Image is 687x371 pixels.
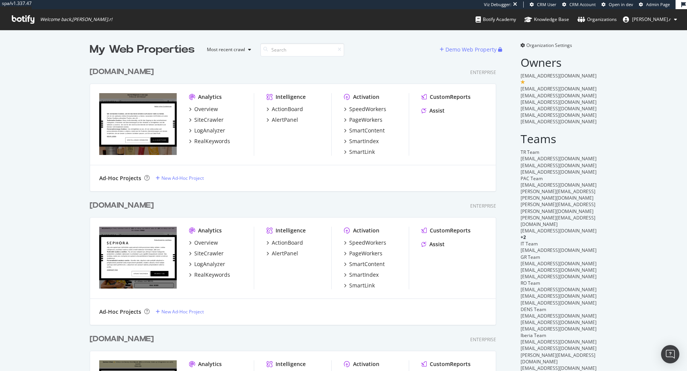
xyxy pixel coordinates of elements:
div: Intelligence [276,227,306,234]
div: SiteCrawler [194,116,224,124]
span: [PERSON_NAME][EMAIL_ADDRESS][PERSON_NAME][DOMAIN_NAME] [521,201,595,214]
div: ActionBoard [272,105,303,113]
a: SpeedWorkers [344,239,386,247]
a: ActionBoard [266,239,303,247]
a: Botify Academy [476,9,516,30]
a: SmartContent [344,127,385,134]
a: PageWorkers [344,250,382,257]
div: Activation [353,93,379,101]
div: SpeedWorkers [349,105,386,113]
div: Assist [429,107,445,115]
div: Organizations [577,16,617,23]
div: SmartLink [349,282,375,289]
div: Assist [429,240,445,248]
div: [DOMAIN_NAME] [90,66,154,77]
div: Demo Web Property [445,46,497,53]
div: SpeedWorkers [349,239,386,247]
div: TR Team [521,149,597,155]
div: Activation [353,227,379,234]
a: Overview [189,105,218,113]
button: [PERSON_NAME].r [617,13,683,26]
img: wwww.sephora.cz [99,227,177,289]
a: CustomReports [421,93,471,101]
span: [PERSON_NAME][EMAIL_ADDRESS][DOMAIN_NAME] [521,215,595,227]
div: Analytics [198,93,222,101]
a: Admin Page [639,2,670,8]
span: [EMAIL_ADDRESS][DOMAIN_NAME] [521,112,597,118]
div: SmartLink [349,148,375,156]
span: [EMAIL_ADDRESS][DOMAIN_NAME] [521,300,597,306]
span: CRM Account [569,2,596,7]
span: [EMAIL_ADDRESS][DOMAIN_NAME] [521,105,597,112]
span: [EMAIL_ADDRESS][DOMAIN_NAME] [521,313,597,319]
div: LogAnalyzer [194,260,225,268]
span: [EMAIL_ADDRESS][DOMAIN_NAME] [521,182,597,188]
a: SmartLink [344,148,375,156]
div: PageWorkers [349,116,382,124]
a: PageWorkers [344,116,382,124]
div: LogAnalyzer [194,127,225,134]
div: RealKeywords [194,271,230,279]
input: Search [260,43,344,56]
a: Assist [421,240,445,248]
a: SpeedWorkers [344,105,386,113]
div: Ad-Hoc Projects [99,308,141,316]
span: [PERSON_NAME][EMAIL_ADDRESS][PERSON_NAME][DOMAIN_NAME] [521,188,595,201]
div: PAC Team [521,175,597,182]
span: arthur.r [632,16,671,23]
div: SmartContent [349,260,385,268]
a: CRM Account [562,2,596,8]
a: New Ad-Hoc Project [156,308,204,315]
div: Knowledge Base [524,16,569,23]
div: RO Team [521,280,597,286]
button: Most recent crawl [201,44,254,56]
div: [DOMAIN_NAME] [90,334,154,345]
a: SiteCrawler [189,250,224,257]
div: Most recent crawl [207,47,245,52]
div: IT Team [521,240,597,247]
div: RealKeywords [194,137,230,145]
span: [EMAIL_ADDRESS][DOMAIN_NAME] [521,118,597,125]
h2: Teams [521,132,597,145]
span: Welcome back, [PERSON_NAME].r ! [40,16,112,23]
a: RealKeywords [189,271,230,279]
a: Organizations [577,9,617,30]
span: [EMAIL_ADDRESS][DOMAIN_NAME] [521,227,597,234]
div: Intelligence [276,93,306,101]
a: LogAnalyzer [189,260,225,268]
div: CustomReports [430,360,471,368]
div: GR Team [521,254,597,260]
img: www.sephora.de [99,93,177,155]
span: [EMAIL_ADDRESS][DOMAIN_NAME] [521,155,597,162]
a: SmartContent [344,260,385,268]
a: LogAnalyzer [189,127,225,134]
div: ActionBoard [272,239,303,247]
span: [EMAIL_ADDRESS][DOMAIN_NAME] [521,339,597,345]
span: Admin Page [646,2,670,7]
div: AlertPanel [272,250,298,257]
a: SiteCrawler [189,116,224,124]
span: [PERSON_NAME][EMAIL_ADDRESS][DOMAIN_NAME] [521,352,595,365]
div: Activation [353,360,379,368]
div: CustomReports [430,93,471,101]
div: Iberia Team [521,332,597,339]
span: [EMAIL_ADDRESS][DOMAIN_NAME] [521,319,597,326]
span: [EMAIL_ADDRESS][DOMAIN_NAME] [521,169,597,175]
span: [EMAIL_ADDRESS][DOMAIN_NAME] [521,267,597,273]
a: Assist [421,107,445,115]
a: [DOMAIN_NAME] [90,66,157,77]
div: Ad-Hoc Projects [99,174,141,182]
span: Open in dev [609,2,633,7]
div: Viz Debugger: [484,2,511,8]
a: Knowledge Base [524,9,569,30]
div: SiteCrawler [194,250,224,257]
span: [EMAIL_ADDRESS][DOMAIN_NAME] [521,293,597,299]
div: Overview [194,239,218,247]
a: AlertPanel [266,250,298,257]
div: [DOMAIN_NAME] [90,200,154,211]
div: SmartIndex [349,137,379,145]
a: Overview [189,239,218,247]
div: Analytics [198,227,222,234]
div: SmartContent [349,127,385,134]
span: [EMAIL_ADDRESS][DOMAIN_NAME] [521,73,597,79]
